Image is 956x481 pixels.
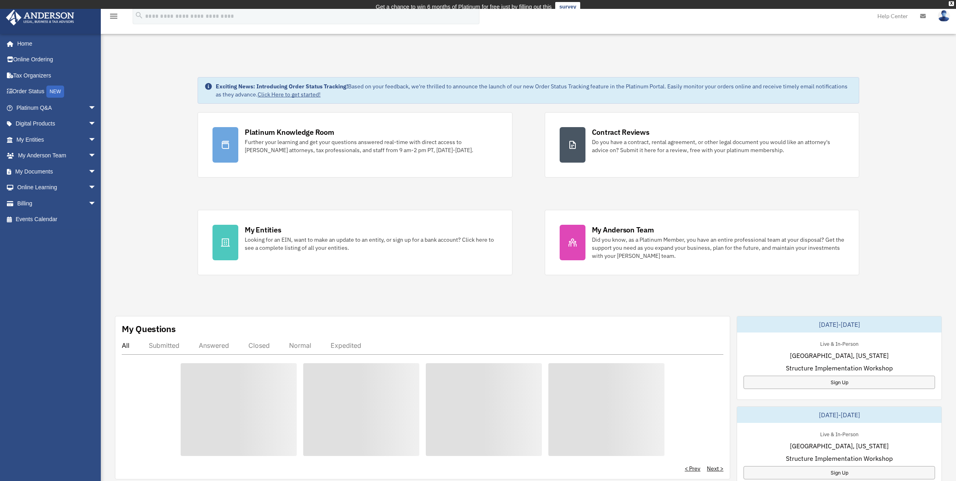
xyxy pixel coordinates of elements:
[790,351,889,360] span: [GEOGRAPHIC_DATA], [US_STATE]
[786,363,893,373] span: Structure Implementation Workshop
[199,341,229,349] div: Answered
[6,211,108,228] a: Events Calendar
[258,91,321,98] a: Click Here to get started!
[6,148,108,164] a: My Anderson Teamarrow_drop_down
[814,339,865,347] div: Live & In-Person
[245,138,497,154] div: Further your learning and get your questions answered real-time with direct access to [PERSON_NAM...
[245,127,334,137] div: Platinum Knowledge Room
[245,236,497,252] div: Looking for an EIN, want to make an update to an entity, or sign up for a bank account? Click her...
[248,341,270,349] div: Closed
[555,2,580,12] a: survey
[737,407,941,423] div: [DATE]-[DATE]
[122,323,176,335] div: My Questions
[88,195,104,212] span: arrow_drop_down
[331,341,361,349] div: Expedited
[685,464,700,473] a: < Prev
[737,316,941,333] div: [DATE]-[DATE]
[790,441,889,451] span: [GEOGRAPHIC_DATA], [US_STATE]
[545,112,859,178] a: Contract Reviews Do you have a contract, rental agreement, or other legal document you would like...
[198,210,512,275] a: My Entities Looking for an EIN, want to make an update to an entity, or sign up for a bank accoun...
[88,163,104,180] span: arrow_drop_down
[135,11,144,20] i: search
[109,14,119,21] a: menu
[744,466,935,479] a: Sign Up
[6,36,104,52] a: Home
[6,195,108,211] a: Billingarrow_drop_down
[6,180,108,196] a: Online Learningarrow_drop_down
[88,148,104,164] span: arrow_drop_down
[149,341,179,349] div: Submitted
[88,116,104,132] span: arrow_drop_down
[4,10,77,25] img: Anderson Advisors Platinum Portal
[545,210,859,275] a: My Anderson Team Did you know, as a Platinum Member, you have an entire professional team at your...
[6,67,108,84] a: Tax Organizers
[949,1,954,6] div: close
[6,132,108,148] a: My Entitiesarrow_drop_down
[6,116,108,132] a: Digital Productsarrow_drop_down
[88,100,104,116] span: arrow_drop_down
[109,11,119,21] i: menu
[216,83,348,90] strong: Exciting News: Introducing Order Status Tracking!
[46,86,64,98] div: NEW
[938,10,950,22] img: User Pic
[814,429,865,438] div: Live & In-Person
[6,84,108,100] a: Order StatusNEW
[592,138,844,154] div: Do you have a contract, rental agreement, or other legal document you would like an attorney's ad...
[592,236,844,260] div: Did you know, as a Platinum Member, you have an entire professional team at your disposal? Get th...
[592,225,654,235] div: My Anderson Team
[88,132,104,148] span: arrow_drop_down
[216,82,852,98] div: Based on your feedback, we're thrilled to announce the launch of our new Order Status Tracking fe...
[6,100,108,116] a: Platinum Q&Aarrow_drop_down
[786,454,893,463] span: Structure Implementation Workshop
[122,341,129,349] div: All
[245,225,281,235] div: My Entities
[6,52,108,68] a: Online Ordering
[6,163,108,180] a: My Documentsarrow_drop_down
[744,376,935,389] a: Sign Up
[88,180,104,196] span: arrow_drop_down
[592,127,650,137] div: Contract Reviews
[707,464,723,473] a: Next >
[198,112,512,178] a: Platinum Knowledge Room Further your learning and get your questions answered real-time with dire...
[289,341,311,349] div: Normal
[376,2,552,12] div: Get a chance to win 6 months of Platinum for free just by filling out this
